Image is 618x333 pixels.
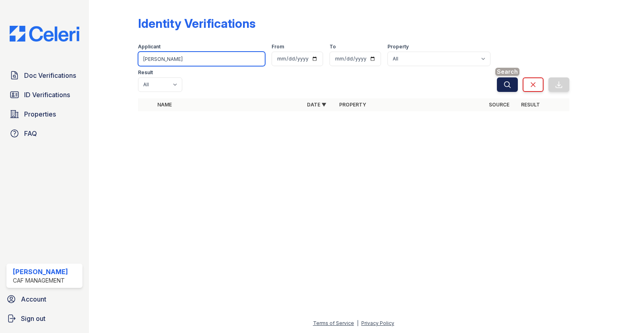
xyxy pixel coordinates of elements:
label: To [330,44,336,50]
span: Sign out [21,314,45,323]
a: Properties [6,106,82,122]
label: Result [138,69,153,76]
a: Date ▼ [307,102,326,108]
input: Search by name or phone number [138,52,265,66]
a: Property [339,102,366,108]
a: Source [489,102,509,108]
div: CAF Management [13,277,68,285]
span: FAQ [24,129,37,138]
div: [PERSON_NAME] [13,267,68,277]
label: From [272,44,284,50]
a: Result [521,102,540,108]
a: Doc Verifications [6,67,82,83]
img: CE_Logo_Blue-a8612792a0a2168367f1c8372b55b34899dd931a85d93a1a3d3e32e68fde9ad4.png [3,26,86,42]
a: Name [157,102,172,108]
a: Sign out [3,310,86,327]
span: ID Verifications [24,90,70,100]
a: FAQ [6,125,82,142]
button: Search [497,77,518,92]
div: | [357,320,358,326]
label: Property [387,44,409,50]
span: Account [21,294,46,304]
span: Doc Verifications [24,71,76,80]
a: Privacy Policy [361,320,394,326]
label: Applicant [138,44,161,50]
div: Identity Verifications [138,16,255,31]
span: Search [495,68,519,76]
span: Properties [24,109,56,119]
a: Account [3,291,86,307]
a: ID Verifications [6,87,82,103]
a: Terms of Service [313,320,354,326]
